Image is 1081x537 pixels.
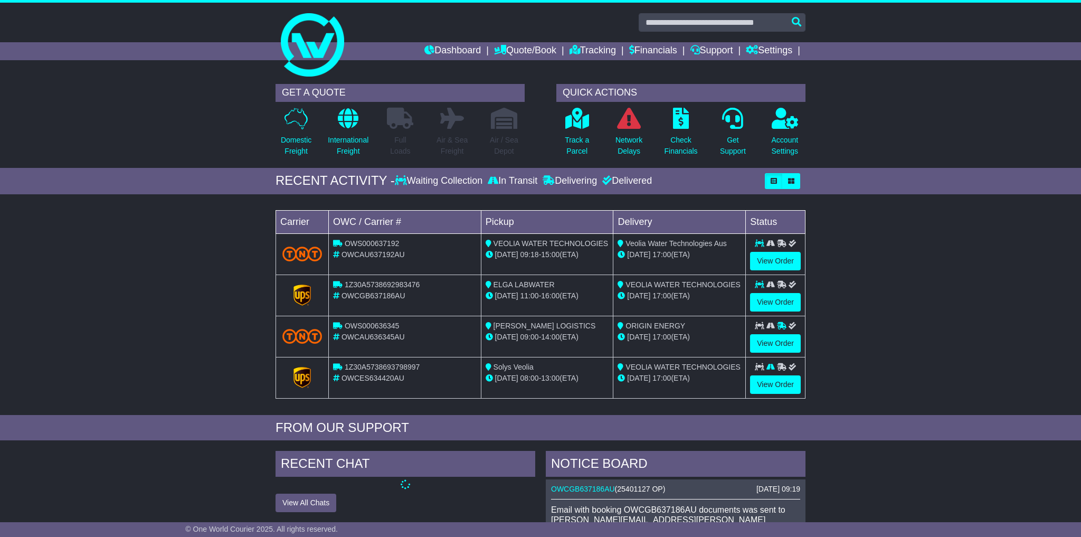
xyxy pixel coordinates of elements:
[481,210,613,233] td: Pickup
[486,249,609,260] div: - (ETA)
[625,280,741,289] span: VEOLIA WATER TECHNOLOGIES
[276,494,336,512] button: View All Chats
[276,173,395,189] div: RECENT ACTIVITY -
[276,451,535,479] div: RECENT CHAT
[618,249,741,260] div: (ETA)
[615,107,643,163] a: NetworkDelays
[486,290,609,302] div: - (ETA)
[495,291,518,300] span: [DATE]
[551,485,800,494] div: ( )
[625,239,726,248] span: Veolia Water Technologies Aus
[618,290,741,302] div: (ETA)
[293,367,311,388] img: GetCarrierServiceLogo
[495,374,518,382] span: [DATE]
[546,451,805,479] div: NOTICE BOARD
[565,135,589,157] p: Track a Parcel
[282,247,322,261] img: TNT_Domestic.png
[490,135,518,157] p: Air / Sea Depot
[520,250,539,259] span: 09:18
[556,84,805,102] div: QUICK ACTIONS
[750,375,801,394] a: View Order
[690,42,733,60] a: Support
[276,210,329,233] td: Carrier
[719,107,746,163] a: GetSupport
[424,42,481,60] a: Dashboard
[328,135,368,157] p: International Freight
[280,107,312,163] a: DomesticFreight
[345,363,420,371] span: 1Z30A5738693798997
[746,210,805,233] td: Status
[652,291,671,300] span: 17:00
[551,485,615,493] a: OWCGB637186AU
[618,373,741,384] div: (ETA)
[520,374,539,382] span: 08:00
[494,363,534,371] span: Solys Veolia
[541,291,560,300] span: 16:00
[771,107,799,163] a: AccountSettings
[485,175,540,187] div: In Transit
[494,239,609,248] span: VEOLIA WATER TECHNOLOGIES
[494,280,555,289] span: ELGA LABWATER
[772,135,799,157] p: Account Settings
[293,285,311,306] img: GetCarrierServiceLogo
[615,135,642,157] p: Network Delays
[395,175,485,187] div: Waiting Collection
[618,332,741,343] div: (ETA)
[570,42,616,60] a: Tracking
[629,42,677,60] a: Financials
[551,505,800,535] p: Email with booking OWCGB637186AU documents was sent to [PERSON_NAME][EMAIL_ADDRESS][PERSON_NAME][...
[520,291,539,300] span: 11:00
[750,252,801,270] a: View Order
[329,210,481,233] td: OWC / Carrier #
[750,334,801,353] a: View Order
[494,322,596,330] span: [PERSON_NAME] LOGISTICS
[627,333,650,341] span: [DATE]
[746,42,792,60] a: Settings
[342,374,404,382] span: OWCES634420AU
[281,135,311,157] p: Domestic Freight
[625,363,741,371] span: VEOLIA WATER TECHNOLOGIES
[276,84,525,102] div: GET A QUOTE
[617,485,662,493] span: 25401127 OP
[664,107,698,163] a: CheckFinancials
[540,175,600,187] div: Delivering
[342,250,405,259] span: OWCAU637192AU
[276,420,805,436] div: FROM OUR SUPPORT
[437,135,468,157] p: Air & Sea Freight
[541,374,560,382] span: 13:00
[627,291,650,300] span: [DATE]
[652,374,671,382] span: 17:00
[345,280,420,289] span: 1Z30A5738692983476
[185,525,338,533] span: © One World Courier 2025. All rights reserved.
[750,293,801,312] a: View Order
[486,332,609,343] div: - (ETA)
[327,107,369,163] a: InternationalFreight
[495,333,518,341] span: [DATE]
[652,250,671,259] span: 17:00
[520,333,539,341] span: 09:00
[342,333,405,341] span: OWCAU636345AU
[652,333,671,341] span: 17:00
[625,322,685,330] span: ORIGIN ENERGY
[486,373,609,384] div: - (ETA)
[613,210,746,233] td: Delivery
[342,291,405,300] span: OWCGB637186AU
[541,333,560,341] span: 14:00
[627,374,650,382] span: [DATE]
[282,329,322,343] img: TNT_Domestic.png
[495,250,518,259] span: [DATE]
[600,175,652,187] div: Delivered
[345,322,400,330] span: OWS000636345
[494,42,556,60] a: Quote/Book
[720,135,746,157] p: Get Support
[345,239,400,248] span: OWS000637192
[387,135,413,157] p: Full Loads
[541,250,560,259] span: 15:00
[564,107,590,163] a: Track aParcel
[627,250,650,259] span: [DATE]
[665,135,698,157] p: Check Financials
[756,485,800,494] div: [DATE] 09:19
